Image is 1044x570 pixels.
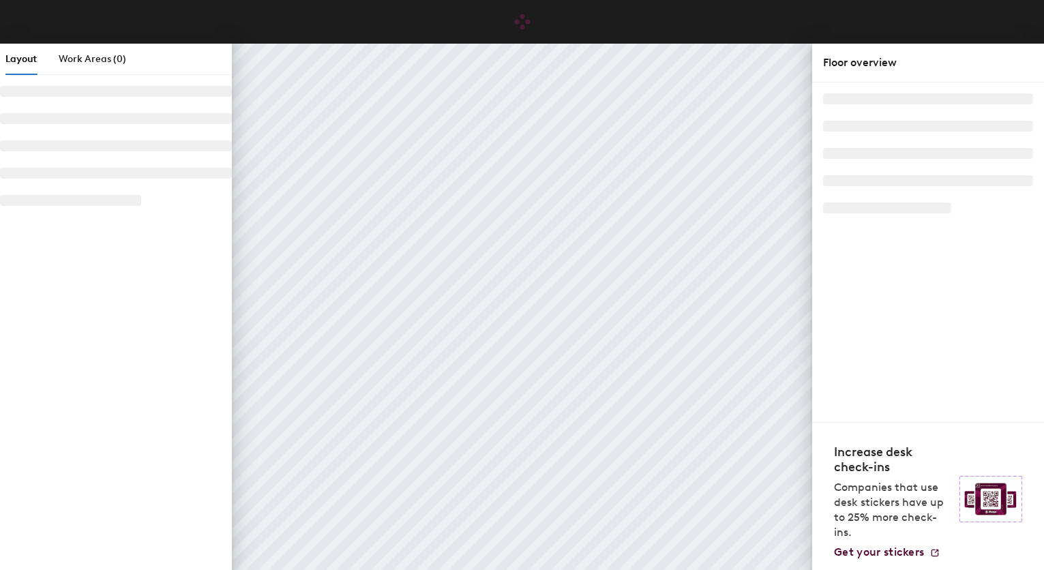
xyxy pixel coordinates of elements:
[59,53,126,65] span: Work Areas (0)
[834,480,951,540] p: Companies that use desk stickers have up to 25% more check-ins.
[834,545,940,559] a: Get your stickers
[5,53,37,65] span: Layout
[834,545,924,558] span: Get your stickers
[823,55,1033,71] div: Floor overview
[959,476,1022,522] img: Sticker logo
[834,445,951,475] h4: Increase desk check-ins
